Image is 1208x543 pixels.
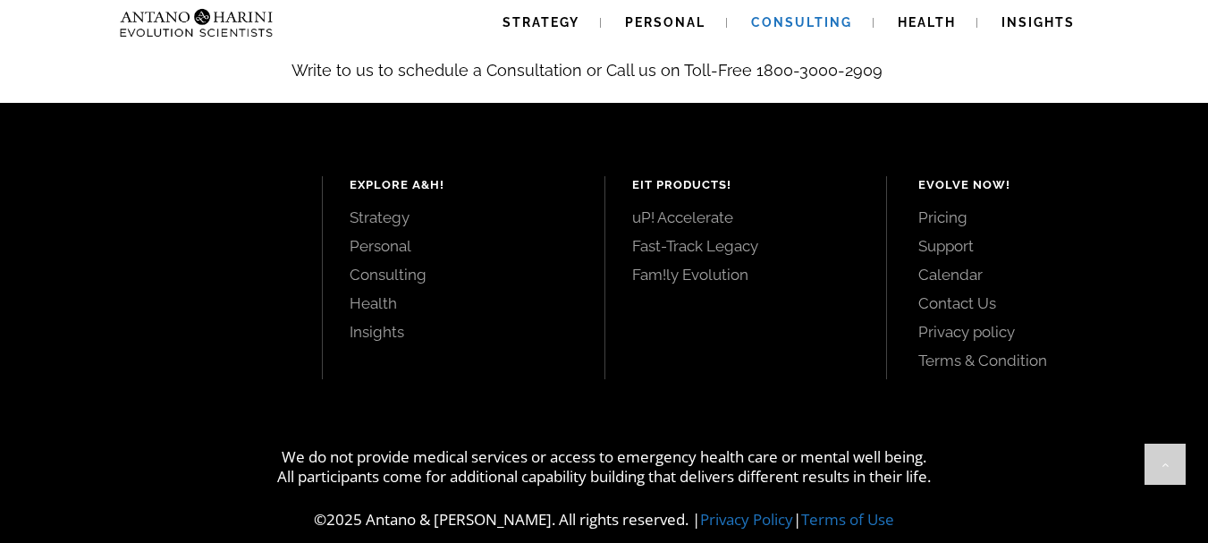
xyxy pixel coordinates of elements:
a: Support [918,236,1168,256]
h4: Evolve Now! [918,176,1168,194]
a: Calendar [918,265,1168,284]
a: Personal [350,236,577,256]
a: Fast-Track Legacy [632,236,859,256]
a: Privacy policy [918,322,1168,342]
a: Pricing [918,208,1168,227]
span: Personal [625,15,705,30]
a: Strategy [350,208,577,227]
span: Consulting [751,15,852,30]
a: Contact Us [918,293,1168,313]
a: uP! Accelerate [632,208,859,227]
span: Write to us to schedule a Consultation or Call us on Toll-Free 1800-3000-2909 [291,61,883,80]
a: Terms of Use [801,509,894,530]
a: Fam!ly Evolution [632,265,859,284]
span: Health [898,15,956,30]
h4: EIT Products! [632,176,859,194]
span: Strategy [503,15,579,30]
span: Insights [1001,15,1075,30]
h4: Explore A&H! [350,176,577,194]
a: Terms & Condition [918,351,1168,370]
a: Privacy Policy [700,509,793,530]
a: Consulting [350,265,577,284]
a: Health [350,293,577,313]
a: Insights [350,322,577,342]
